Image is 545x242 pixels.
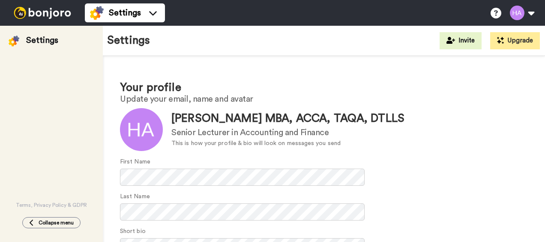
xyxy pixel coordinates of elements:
[120,94,528,104] h2: Update your email, name and avatar
[10,7,75,19] img: bj-logo-header-white.svg
[22,217,81,228] button: Collapse menu
[39,219,74,226] span: Collapse menu
[120,227,146,236] label: Short bio
[9,36,19,46] img: settings-colored.svg
[440,32,482,49] button: Invite
[107,34,150,47] h1: Settings
[171,139,404,148] div: This is how your profile & bio will look on messages you send
[490,32,540,49] button: Upgrade
[109,7,141,19] span: Settings
[120,157,150,166] label: First Name
[120,192,150,201] label: Last Name
[120,82,528,94] h1: Your profile
[171,127,404,139] div: Senior Lecturer in Accounting and Finance
[171,111,404,127] div: [PERSON_NAME] MBA, ACCA, TAQA, DTLLS
[90,6,104,20] img: settings-colored.svg
[26,34,58,46] div: Settings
